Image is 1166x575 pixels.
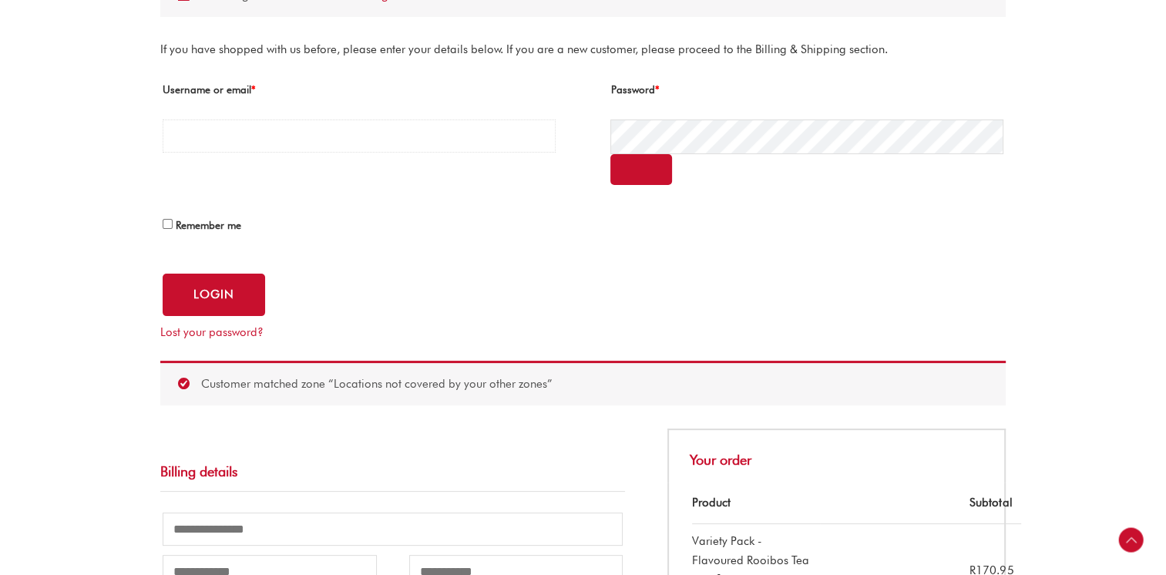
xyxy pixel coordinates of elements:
[692,483,820,524] th: Product
[176,219,241,231] span: Remember me
[610,79,1003,100] label: Password
[163,274,265,316] button: Login
[160,447,625,492] h3: Billing details
[160,361,1006,405] div: Customer matched zone “Locations not covered by your other zones”
[163,79,556,100] label: Username or email
[610,154,672,185] button: Show password
[160,40,1006,59] p: If you have shopped with us before, please enter your details below. If you are a new customer, p...
[160,325,264,339] a: Lost your password?
[692,532,812,570] div: Variety Pack - Flavoured Rooibos Tea
[667,429,1006,483] h3: Your order
[163,219,173,229] input: Remember me
[820,483,1021,524] th: Subtotal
